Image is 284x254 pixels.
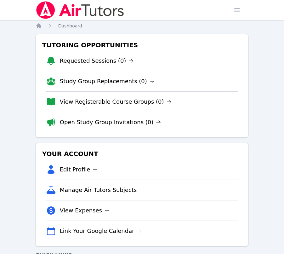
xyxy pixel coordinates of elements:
[60,227,142,235] a: Link Your Google Calendar
[41,39,243,51] h3: Tutoring Opportunities
[41,148,243,159] h3: Your Account
[60,118,161,127] a: Open Study Group Invitations (0)
[60,97,172,106] a: View Registerable Course Groups (0)
[60,206,110,215] a: View Expenses
[58,23,82,28] span: Dashboard
[36,23,249,29] nav: Breadcrumb
[60,77,155,86] a: Study Group Replacements (0)
[58,23,82,29] a: Dashboard
[60,56,134,65] a: Requested Sessions (0)
[60,186,145,194] a: Manage Air Tutors Subjects
[60,165,98,174] a: Edit Profile
[36,1,125,19] img: Air Tutors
